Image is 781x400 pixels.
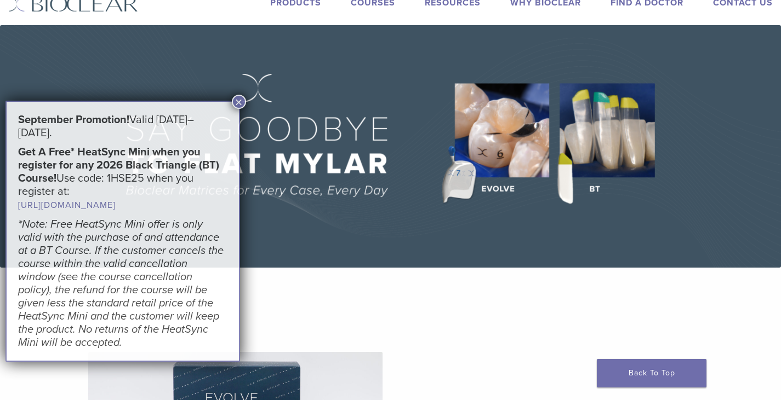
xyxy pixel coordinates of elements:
[18,200,116,211] a: [URL][DOMAIN_NAME]
[18,146,227,212] h5: Use code: 1HSE25 when you register at:
[18,218,224,349] em: *Note: Free HeatSync Mini offer is only valid with the purchase of and attendance at a BT Course....
[18,113,227,140] h5: Valid [DATE]–[DATE].
[18,146,219,185] strong: Get A Free* HeatSync Mini when you register for any 2026 Black Triangle (BT) Course!
[232,95,246,109] button: Close
[597,359,706,387] a: Back To Top
[18,113,129,126] strong: September Promotion!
